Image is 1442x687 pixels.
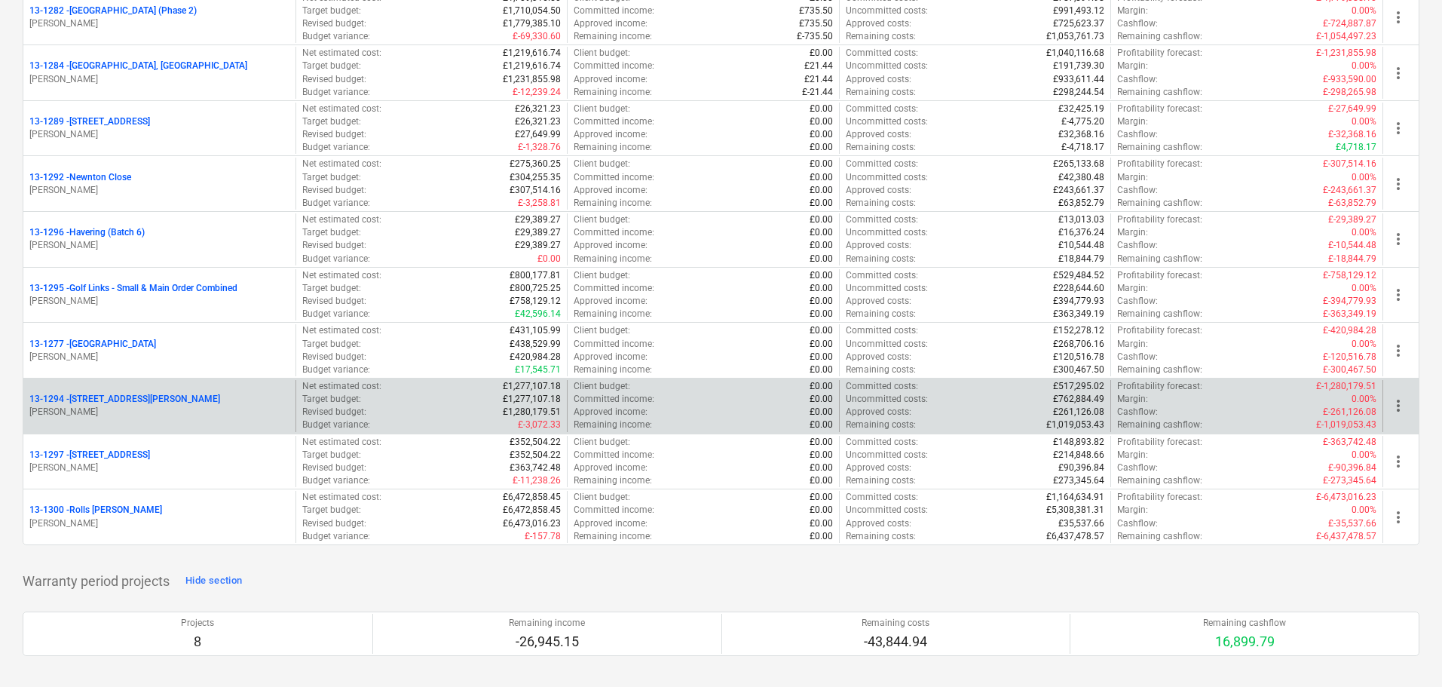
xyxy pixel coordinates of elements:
p: [PERSON_NAME] [29,17,289,30]
p: Remaining cashflow : [1117,308,1202,320]
p: Revised budget : [302,351,366,363]
p: £-933,590.00 [1323,73,1376,86]
p: £261,126.08 [1053,406,1104,419]
span: more_vert [1389,119,1407,137]
p: Revised budget : [302,128,366,141]
p: Uncommitted costs : [846,60,928,72]
p: Target budget : [302,393,361,406]
p: £0.00 [810,419,833,431]
p: Remaining cashflow : [1117,86,1202,99]
p: £-12,239.24 [513,86,561,99]
p: £268,706.16 [1053,338,1104,351]
p: £-300,467.50 [1323,363,1376,376]
p: £32,368.16 [1058,128,1104,141]
p: £0.00 [810,158,833,170]
p: £1,710,054.50 [503,5,561,17]
p: £-394,779.93 [1323,295,1376,308]
p: [PERSON_NAME] [29,406,289,419]
p: [PERSON_NAME] [29,239,289,252]
p: £0.00 [810,363,833,376]
p: 13-1300 - Rolls [PERSON_NAME] [29,504,162,517]
p: Net estimated cost : [302,324,381,337]
p: Remaining costs : [846,363,916,376]
span: more_vert [1389,64,1407,82]
p: £-4,775.20 [1061,115,1104,128]
button: Hide section [182,569,246,593]
p: Remaining cashflow : [1117,253,1202,265]
p: £0.00 [810,295,833,308]
p: Cashflow : [1117,295,1158,308]
p: £758,129.12 [510,295,561,308]
p: £1,019,053.43 [1046,419,1104,431]
p: Committed costs : [846,269,918,282]
p: £0.00 [537,253,561,265]
p: Net estimated cost : [302,47,381,60]
p: Approved income : [574,295,648,308]
p: £0.00 [810,115,833,128]
p: Client budget : [574,436,630,449]
p: 13-1277 - [GEOGRAPHIC_DATA] [29,338,156,351]
p: Net estimated cost : [302,269,381,282]
span: more_vert [1389,230,1407,248]
p: Revised budget : [302,184,366,197]
p: £21.44 [804,73,833,86]
p: £529,484.52 [1053,269,1104,282]
p: Budget variance : [302,308,370,320]
p: £27,649.99 [515,128,561,141]
p: £1,231,855.98 [503,73,561,86]
p: £265,133.68 [1053,158,1104,170]
p: 13-1295 - Golf Links - Small & Main Order Combined [29,282,237,295]
p: Target budget : [302,171,361,184]
p: Revised budget : [302,295,366,308]
p: Target budget : [302,5,361,17]
p: £300,467.50 [1053,363,1104,376]
p: Net estimated cost : [302,103,381,115]
p: 0.00% [1352,393,1376,406]
p: Committed costs : [846,324,918,337]
p: Budget variance : [302,30,370,43]
p: [PERSON_NAME] [29,73,289,86]
p: £0.00 [810,253,833,265]
p: Remaining cashflow : [1117,141,1202,154]
p: £29,389.27 [515,213,561,226]
p: £0.00 [810,282,833,295]
p: £-735.50 [797,30,833,43]
p: £0.00 [810,308,833,320]
p: Budget variance : [302,363,370,376]
p: [PERSON_NAME] [29,351,289,363]
p: £1,219,616.74 [503,47,561,60]
p: Client budget : [574,103,630,115]
p: Budget variance : [302,253,370,265]
p: Budget variance : [302,86,370,99]
p: £0.00 [810,239,833,252]
span: more_vert [1389,452,1407,471]
p: £-420,984.28 [1323,324,1376,337]
p: £32,425.19 [1058,103,1104,115]
p: £-1,280,179.51 [1316,380,1376,393]
p: 0.00% [1352,338,1376,351]
p: Profitability forecast : [1117,103,1202,115]
p: £42,596.14 [515,308,561,320]
p: 0.00% [1352,226,1376,239]
p: £0.00 [810,184,833,197]
p: £0.00 [810,338,833,351]
p: £16,376.24 [1058,226,1104,239]
p: £1,277,107.18 [503,393,561,406]
p: Cashflow : [1117,73,1158,86]
div: 13-1292 -Newnton Close[PERSON_NAME] [29,171,289,197]
p: £148,893.82 [1053,436,1104,449]
p: Remaining costs : [846,30,916,43]
p: Margin : [1117,393,1148,406]
p: Approved income : [574,17,648,30]
p: Uncommitted costs : [846,171,928,184]
p: £0.00 [810,269,833,282]
p: Approved income : [574,128,648,141]
p: Remaining income : [574,308,652,320]
div: 13-1294 -[STREET_ADDRESS][PERSON_NAME][PERSON_NAME] [29,393,289,419]
p: Remaining costs : [846,86,916,99]
p: Margin : [1117,226,1148,239]
p: £10,544.48 [1058,239,1104,252]
p: Approved income : [574,184,648,197]
p: £0.00 [810,436,833,449]
p: £243,661.37 [1053,184,1104,197]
